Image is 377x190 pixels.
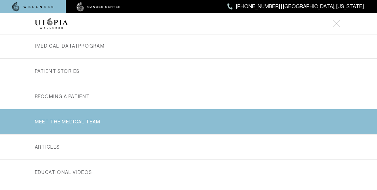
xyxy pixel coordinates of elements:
[35,109,342,134] a: MEET THE MEDICAL TEAM
[12,2,54,11] img: wellness
[35,59,342,84] a: PATIENT STORIES
[227,2,364,11] a: [PHONE_NUMBER] | [GEOGRAPHIC_DATA], [US_STATE]
[236,2,364,11] span: [PHONE_NUMBER] | [GEOGRAPHIC_DATA], [US_STATE]
[77,2,121,11] img: cancer center
[35,18,68,29] img: logo
[35,160,342,185] a: EDUCATIONAL VIDEOS
[35,84,342,109] a: Becoming a Patient
[35,135,342,159] a: ARTICLES
[333,20,340,28] img: icon-hamburger
[35,33,342,58] a: [MEDICAL_DATA] PROGRAM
